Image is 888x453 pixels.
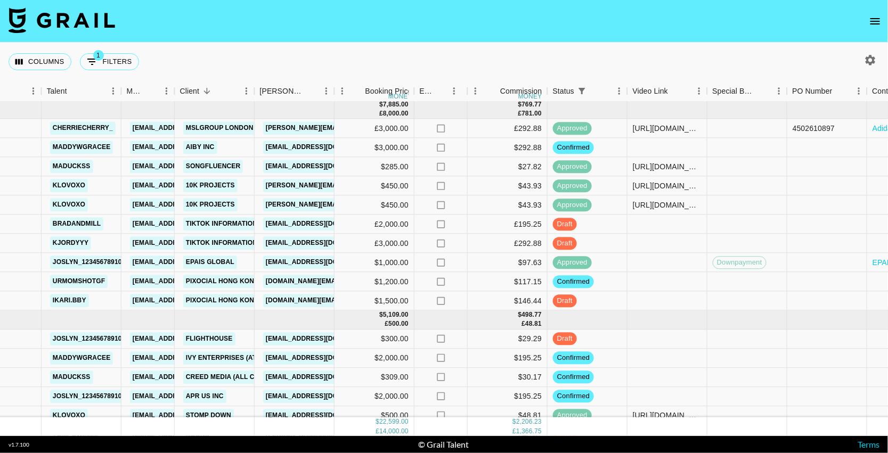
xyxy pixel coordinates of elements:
[183,160,243,174] a: Songfluencer
[500,81,542,102] div: Commission
[50,390,125,403] a: joslyn_12345678910
[50,218,103,231] a: bradandmill
[383,311,409,320] div: 5,109.00
[522,101,542,110] div: 769.77
[335,138,414,158] div: $3,000.00
[263,332,382,345] a: [EMAIL_ADDRESS][DOMAIN_NAME]
[468,196,548,215] div: $43.93
[335,158,414,177] div: $285.00
[446,83,462,99] button: Menu
[130,332,304,345] a: [EMAIL_ADDRESS][PERSON_NAME][DOMAIN_NAME]
[379,426,409,435] div: 14,000.00
[858,439,879,449] a: Terms
[105,83,121,99] button: Menu
[518,311,522,320] div: $
[50,332,125,345] a: joslyn_12345678910
[263,237,382,250] a: [EMAIL_ADDRESS][DOMAIN_NAME]
[379,417,409,426] div: 22,599.00
[522,110,542,119] div: 781.00
[865,11,886,32] button: open drawer
[589,84,604,98] button: Sort
[50,370,93,384] a: maduckss
[468,292,548,311] div: $146.44
[26,83,42,99] button: Menu
[50,275,108,289] a: urmomshotgf
[418,439,469,450] div: © Grail Talent
[47,81,67,102] div: Talent
[183,141,217,154] a: AIBY Inc
[130,199,304,212] a: [EMAIL_ADDRESS][PERSON_NAME][DOMAIN_NAME]
[468,83,484,99] button: Menu
[121,81,175,102] div: Manager
[516,426,542,435] div: 1,366.75
[383,110,409,119] div: 8,000.00
[522,311,542,320] div: 498.77
[388,320,409,329] div: 500.00
[379,311,383,320] div: $
[522,320,525,329] div: £
[183,218,353,231] a: TikTok Information Technologies UK Limited
[263,409,382,422] a: [EMAIL_ADDRESS][DOMAIN_NAME]
[50,199,88,212] a: klovoxo
[130,390,304,403] a: [EMAIL_ADDRESS][PERSON_NAME][DOMAIN_NAME]
[130,179,304,193] a: [EMAIL_ADDRESS][PERSON_NAME][DOMAIN_NAME]
[67,84,82,98] button: Sort
[263,218,382,231] a: [EMAIL_ADDRESS][DOMAIN_NAME]
[93,50,104,61] span: 1
[50,122,116,135] a: cherriecherry_
[183,409,234,422] a: Stomp Down
[633,81,669,102] div: Video Link
[628,81,707,102] div: Video Link
[851,83,867,99] button: Menu
[42,81,121,102] div: Talent
[553,219,577,229] span: draft
[468,273,548,292] div: $117.15
[260,81,304,102] div: [PERSON_NAME]
[553,162,592,172] span: approved
[50,160,93,174] a: maduckss
[383,101,409,110] div: 7,885.00
[756,84,771,98] button: Sort
[263,179,492,193] a: [PERSON_NAME][EMAIL_ADDRESS][PERSON_NAME][DOMAIN_NAME]
[553,81,575,102] div: Status
[512,426,516,435] div: £
[574,84,589,98] div: 1 active filter
[255,81,335,102] div: Booker
[130,218,304,231] a: [EMAIL_ADDRESS][PERSON_NAME][DOMAIN_NAME]
[335,368,414,387] div: $309.00
[485,84,500,98] button: Sort
[612,83,628,99] button: Menu
[468,253,548,273] div: $97.63
[130,141,304,154] a: [EMAIL_ADDRESS][PERSON_NAME][DOMAIN_NAME]
[516,417,542,426] div: 2,206.23
[319,83,335,99] button: Menu
[376,417,379,426] div: $
[553,391,594,401] span: confirmed
[713,258,766,268] span: Downpayment
[130,256,304,269] a: [EMAIL_ADDRESS][PERSON_NAME][DOMAIN_NAME]
[468,234,548,253] div: £292.88
[335,349,414,368] div: $2,000.00
[199,84,214,98] button: Sort
[239,83,255,99] button: Menu
[525,320,542,329] div: 48.81
[633,161,702,172] div: https://www.tiktok.com/@maduckss/video/7535134528151604536?is_from_webapp=1&sender_device=pc&web_...
[553,200,592,210] span: approved
[771,83,787,99] button: Menu
[633,410,702,421] div: https://www.tiktok.com/@klovoxo/video/7546790179160247566?is_from_webapp=1&sender_device=pc&web_i...
[183,370,294,384] a: Creed Media (All Campaigns)
[351,84,365,98] button: Sort
[553,353,594,363] span: confirmed
[183,351,329,365] a: Ivy Enterprises (ATTN: [PERSON_NAME])
[130,122,304,135] a: [EMAIL_ADDRESS][PERSON_NAME][DOMAIN_NAME]
[263,256,382,269] a: [EMAIL_ADDRESS][DOMAIN_NAME]
[365,81,412,102] div: Booking Price
[50,237,91,250] a: kjordyyy
[420,81,435,102] div: Expenses: Remove Commission?
[50,179,88,193] a: klovoxo
[127,81,144,102] div: Manager
[335,330,414,349] div: $300.00
[518,101,522,110] div: $
[183,275,290,289] a: Pixocial Hong Kong Limited
[793,81,833,102] div: PO Number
